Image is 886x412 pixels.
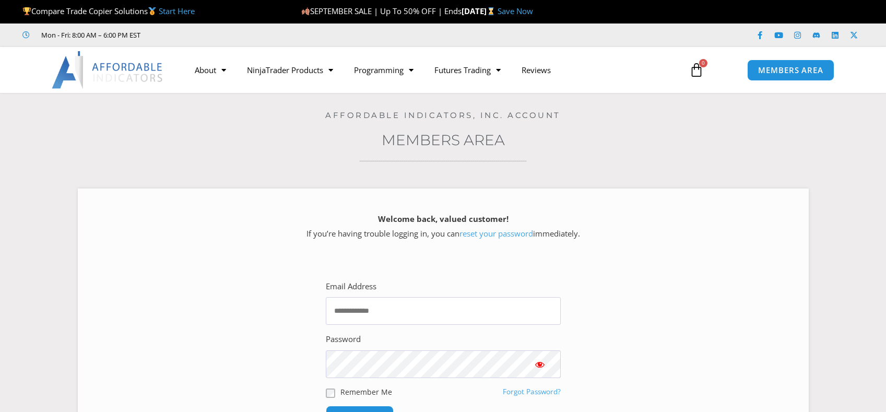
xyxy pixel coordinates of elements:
[424,58,511,82] a: Futures Trading
[23,7,31,15] img: 🏆
[184,58,677,82] nav: Menu
[184,58,237,82] a: About
[758,66,823,74] span: MEMBERS AREA
[52,51,164,89] img: LogoAI | Affordable Indicators – NinjaTrader
[39,29,140,41] span: Mon - Fri: 8:00 AM – 6:00 PM EST
[462,6,498,16] strong: [DATE]
[498,6,533,16] a: Save Now
[326,279,376,294] label: Email Address
[340,386,392,397] label: Remember Me
[325,110,561,120] a: Affordable Indicators, Inc. Account
[382,131,505,149] a: Members Area
[326,332,361,347] label: Password
[674,55,719,85] a: 0
[699,59,707,67] span: 0
[503,387,561,396] a: Forgot Password?
[487,7,495,15] img: ⌛
[301,6,462,16] span: SEPTEMBER SALE | Up To 50% OFF | Ends
[747,60,834,81] a: MEMBERS AREA
[519,350,561,378] button: Show password
[511,58,561,82] a: Reviews
[344,58,424,82] a: Programming
[22,6,195,16] span: Compare Trade Copier Solutions
[159,6,195,16] a: Start Here
[237,58,344,82] a: NinjaTrader Products
[378,214,509,224] strong: Welcome back, valued customer!
[302,7,310,15] img: 🍂
[148,7,156,15] img: 🥇
[459,228,533,239] a: reset your password
[96,212,790,241] p: If you’re having trouble logging in, you can immediately.
[155,30,312,40] iframe: Customer reviews powered by Trustpilot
